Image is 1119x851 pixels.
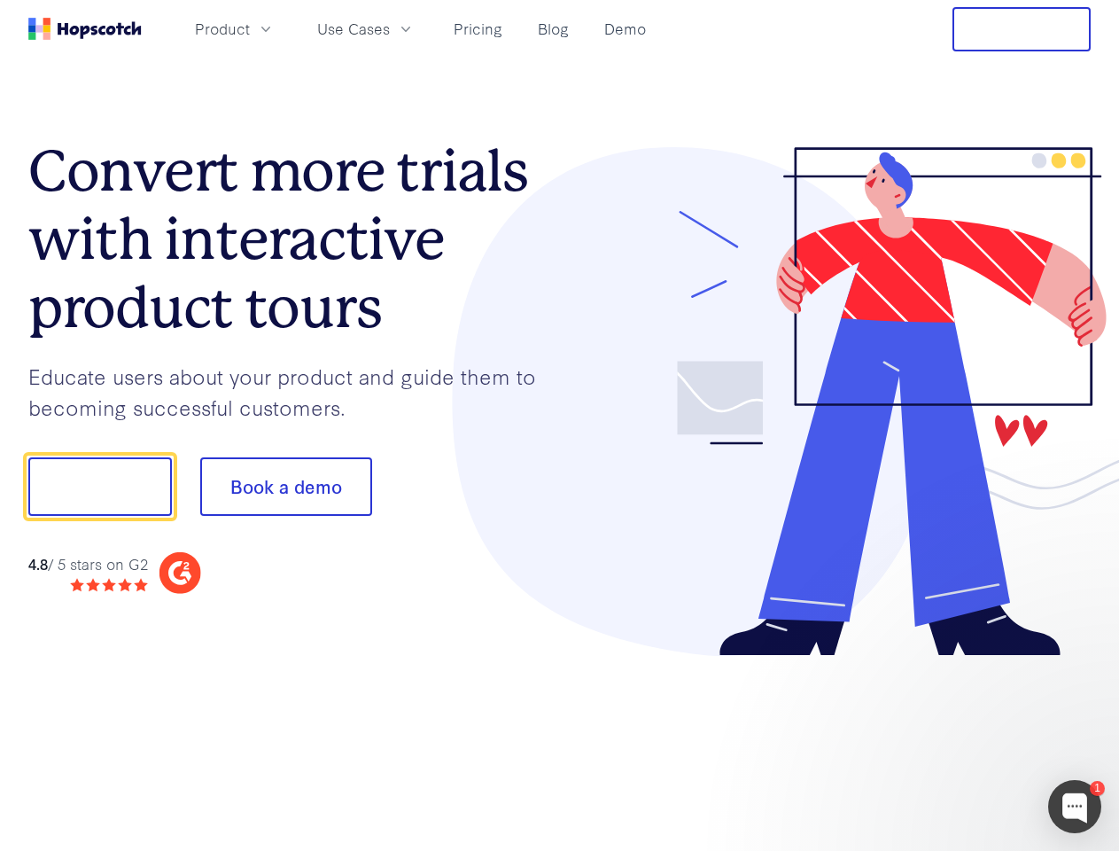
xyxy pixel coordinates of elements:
button: Free Trial [952,7,1091,51]
p: Educate users about your product and guide them to becoming successful customers. [28,361,560,422]
a: Demo [597,14,653,43]
button: Show me! [28,457,172,516]
button: Book a demo [200,457,372,516]
h1: Convert more trials with interactive product tours [28,137,560,341]
div: 1 [1090,781,1105,796]
a: Pricing [447,14,509,43]
a: Blog [531,14,576,43]
button: Use Cases [307,14,425,43]
span: Use Cases [317,18,390,40]
strong: 4.8 [28,553,48,574]
a: Home [28,18,142,40]
span: Product [195,18,250,40]
div: / 5 stars on G2 [28,553,148,575]
button: Product [184,14,285,43]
